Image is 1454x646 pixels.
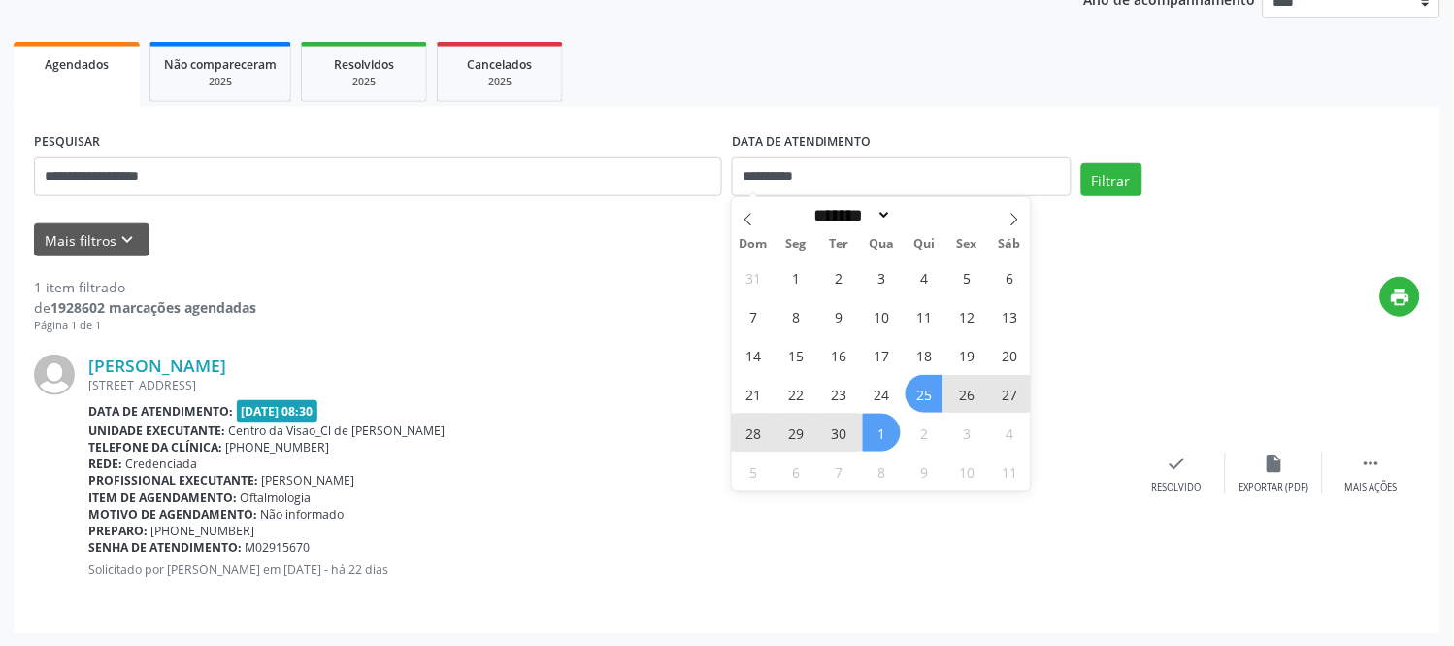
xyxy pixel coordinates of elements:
[1390,287,1411,308] i: print
[735,336,773,374] span: Setembro 14, 2025
[906,258,943,296] span: Setembro 4, 2025
[948,336,986,374] span: Setembro 19, 2025
[863,336,901,374] span: Setembro 17, 2025
[1167,453,1188,474] i: check
[88,562,1129,579] p: Solicitado por [PERSON_NAME] em [DATE] - há 22 dias
[34,223,149,257] button: Mais filtroskeyboard_arrow_down
[126,456,198,472] span: Credenciada
[945,238,988,251] span: Sex
[817,238,860,251] span: Ter
[315,74,413,88] div: 2025
[906,336,943,374] span: Setembro 18, 2025
[1361,453,1382,474] i: 
[88,423,225,439] b: Unidade executante:
[991,375,1029,413] span: Setembro 27, 2025
[991,414,1029,452] span: Outubro 4, 2025
[88,490,237,506] b: Item de agendamento:
[820,414,858,452] span: Setembro 30, 2025
[88,456,122,472] b: Rede:
[50,298,256,317] strong: 1928602 marcações agendadas
[991,336,1029,374] span: Setembro 20, 2025
[735,414,773,452] span: Setembro 28, 2025
[988,238,1031,251] span: Sáb
[820,336,858,374] span: Setembro 16, 2025
[860,238,903,251] span: Qua
[237,400,318,423] span: [DATE] 08:30
[777,453,815,491] span: Outubro 6, 2025
[88,539,242,556] b: Senha de atendimento:
[34,318,256,334] div: Página 1 de 1
[1081,163,1142,196] button: Filtrar
[34,297,256,318] div: de
[775,238,817,251] span: Seg
[88,403,233,420] b: Data de atendimento:
[246,539,311,556] span: M02915670
[820,297,858,335] span: Setembro 9, 2025
[164,74,277,88] div: 2025
[229,423,446,439] span: Centro da Visao_Cl de [PERSON_NAME]
[906,414,943,452] span: Outubro 2, 2025
[777,414,815,452] span: Setembro 29, 2025
[88,506,257,523] b: Motivo de agendamento:
[88,523,148,539] b: Preparo:
[468,56,533,73] span: Cancelados
[1264,453,1285,474] i: insert_drive_file
[991,297,1029,335] span: Setembro 13, 2025
[991,258,1029,296] span: Setembro 6, 2025
[88,377,1129,393] div: [STREET_ADDRESS]
[261,506,345,523] span: Não informado
[735,258,773,296] span: Agosto 31, 2025
[863,414,901,452] span: Outubro 1, 2025
[892,205,956,225] input: Year
[777,375,815,413] span: Setembro 22, 2025
[777,297,815,335] span: Setembro 8, 2025
[34,355,75,395] img: img
[991,453,1029,491] span: Outubro 11, 2025
[906,375,943,413] span: Setembro 25, 2025
[948,375,986,413] span: Setembro 26, 2025
[88,355,226,376] a: [PERSON_NAME]
[117,229,139,251] i: keyboard_arrow_down
[88,472,258,489] b: Profissional executante:
[1239,481,1309,494] div: Exportar (PDF)
[863,258,901,296] span: Setembro 3, 2025
[906,297,943,335] span: Setembro 11, 2025
[1380,277,1420,317] button: print
[735,453,773,491] span: Outubro 5, 2025
[732,238,775,251] span: Dom
[151,523,255,539] span: [PHONE_NUMBER]
[820,453,858,491] span: Outubro 7, 2025
[863,375,901,413] span: Setembro 24, 2025
[262,472,355,489] span: [PERSON_NAME]
[1152,481,1202,494] div: Resolvido
[451,74,548,88] div: 2025
[241,490,312,506] span: Oftalmologia
[820,375,858,413] span: Setembro 23, 2025
[334,56,394,73] span: Resolvidos
[948,414,986,452] span: Outubro 3, 2025
[34,277,256,297] div: 1 item filtrado
[808,205,893,225] select: Month
[820,258,858,296] span: Setembro 2, 2025
[735,297,773,335] span: Setembro 7, 2025
[903,238,945,251] span: Qui
[735,375,773,413] span: Setembro 21, 2025
[948,297,986,335] span: Setembro 12, 2025
[88,439,222,456] b: Telefone da clínica:
[863,297,901,335] span: Setembro 10, 2025
[948,453,986,491] span: Outubro 10, 2025
[1345,481,1398,494] div: Mais ações
[777,336,815,374] span: Setembro 15, 2025
[34,127,100,157] label: PESQUISAR
[777,258,815,296] span: Setembro 1, 2025
[226,439,330,456] span: [PHONE_NUMBER]
[45,56,109,73] span: Agendados
[164,56,277,73] span: Não compareceram
[863,453,901,491] span: Outubro 8, 2025
[948,258,986,296] span: Setembro 5, 2025
[906,453,943,491] span: Outubro 9, 2025
[732,127,872,157] label: DATA DE ATENDIMENTO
